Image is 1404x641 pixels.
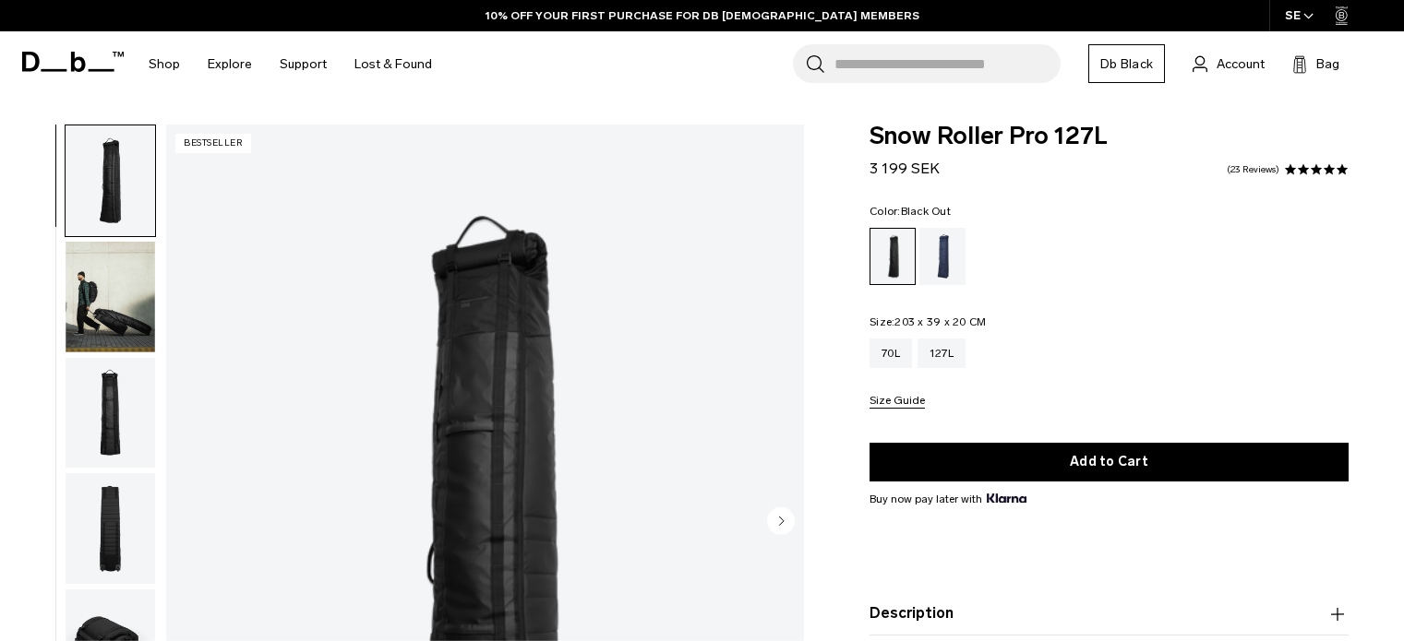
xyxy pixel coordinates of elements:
[1193,53,1265,75] a: Account
[767,506,795,538] button: Next slide
[280,31,327,97] a: Support
[149,31,180,97] a: Shop
[65,357,156,469] button: Snow_roller_pro_black_out_new_db9.png
[894,315,986,328] span: 203 x 39 x 20 CM
[1088,44,1165,83] a: Db Black
[870,338,912,368] a: 70L
[870,395,925,409] button: Size Guide
[486,7,919,24] a: 10% OFF YOUR FIRST PURCHASE FOR DB [DEMOGRAPHIC_DATA] MEMBERS
[1292,53,1339,75] button: Bag
[1316,54,1339,74] span: Bag
[870,316,986,327] legend: Size:
[987,493,1026,503] img: {"height" => 20, "alt" => "Klarna"}
[65,125,156,237] button: Snow_roller_pro_black_out_new_db1.png
[919,228,966,285] a: Blue Hour
[65,472,156,585] button: Snow_roller_pro_black_out_new_db8.png
[1227,165,1279,174] a: 23 reviews
[175,134,251,153] p: Bestseller
[870,160,940,177] span: 3 199 SEK
[870,125,1349,148] span: Snow Roller Pro 127L
[66,242,155,352] img: Snow_roller_pro_black_out_new_db10.png
[870,491,1026,507] span: Buy now pay later with
[65,241,156,353] button: Snow_roller_pro_black_out_new_db10.png
[1217,54,1265,74] span: Account
[208,31,252,97] a: Explore
[870,443,1349,481] button: Add to Cart
[66,473,155,584] img: Snow_roller_pro_black_out_new_db8.png
[918,338,966,368] a: 127L
[135,31,446,97] nav: Main Navigation
[870,228,916,285] a: Black Out
[354,31,432,97] a: Lost & Found
[66,125,155,236] img: Snow_roller_pro_black_out_new_db1.png
[870,206,951,217] legend: Color:
[870,603,1349,625] button: Description
[66,358,155,469] img: Snow_roller_pro_black_out_new_db9.png
[901,205,951,218] span: Black Out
